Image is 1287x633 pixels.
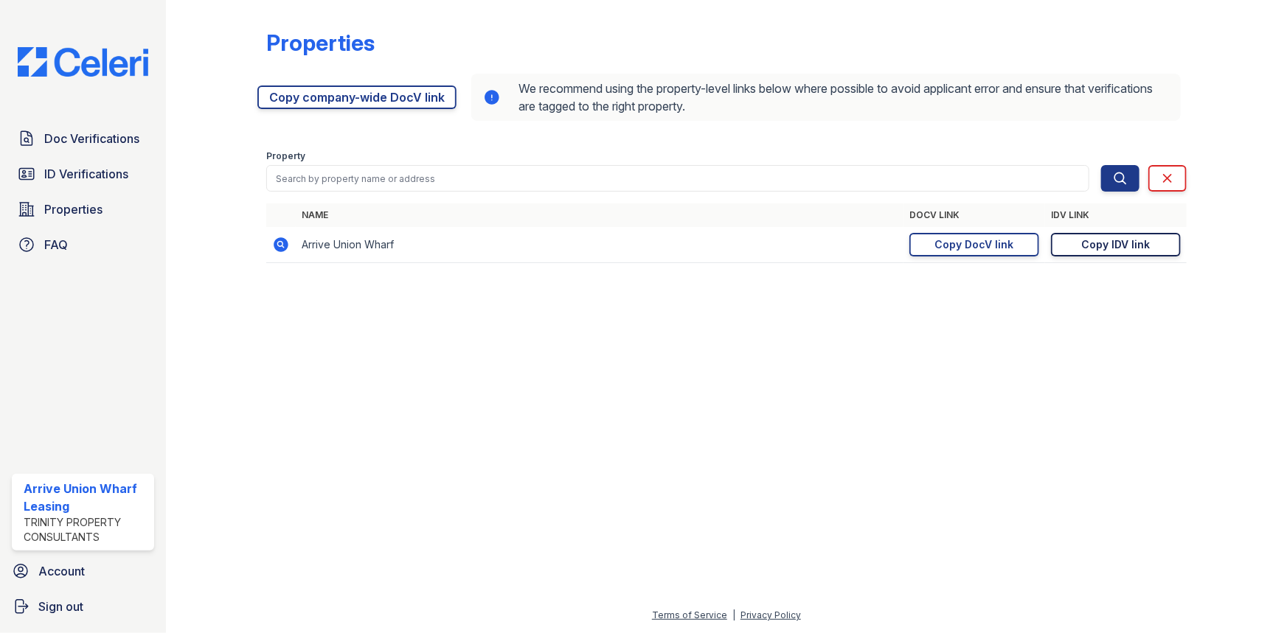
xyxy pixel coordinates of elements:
a: ID Verifications [12,159,154,189]
img: CE_Logo_Blue-a8612792a0a2168367f1c8372b55b34899dd931a85d93a1a3d3e32e68fde9ad4.png [6,47,160,77]
span: Sign out [38,598,83,615]
div: | [732,609,735,620]
input: Search by property name or address [266,165,1089,192]
div: Properties [266,29,375,56]
div: Copy DocV link [935,237,1014,252]
a: Copy DocV link [909,233,1039,256]
a: Account [6,556,160,586]
a: Properties [12,195,154,224]
label: Property [266,150,305,162]
a: FAQ [12,230,154,259]
div: Arrive Union Wharf Leasing [24,480,148,515]
span: FAQ [44,236,68,253]
a: Doc Verifications [12,124,154,153]
th: DocV Link [903,203,1045,227]
th: Name [296,203,903,227]
a: Copy IDV link [1051,233,1181,256]
div: We recommend using the property-level links below where possible to avoid applicant error and ens... [471,74,1181,121]
div: Copy IDV link [1082,237,1151,252]
span: ID Verifications [44,165,128,183]
td: Arrive Union Wharf [296,227,903,263]
div: Trinity Property Consultants [24,515,148,545]
span: Doc Verifications [44,130,139,147]
a: Copy company-wide DocV link [257,85,457,109]
a: Privacy Policy [740,609,801,620]
span: Account [38,562,85,580]
th: IDV Link [1045,203,1187,227]
a: Terms of Service [652,609,727,620]
span: Properties [44,200,103,218]
a: Sign out [6,592,160,621]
